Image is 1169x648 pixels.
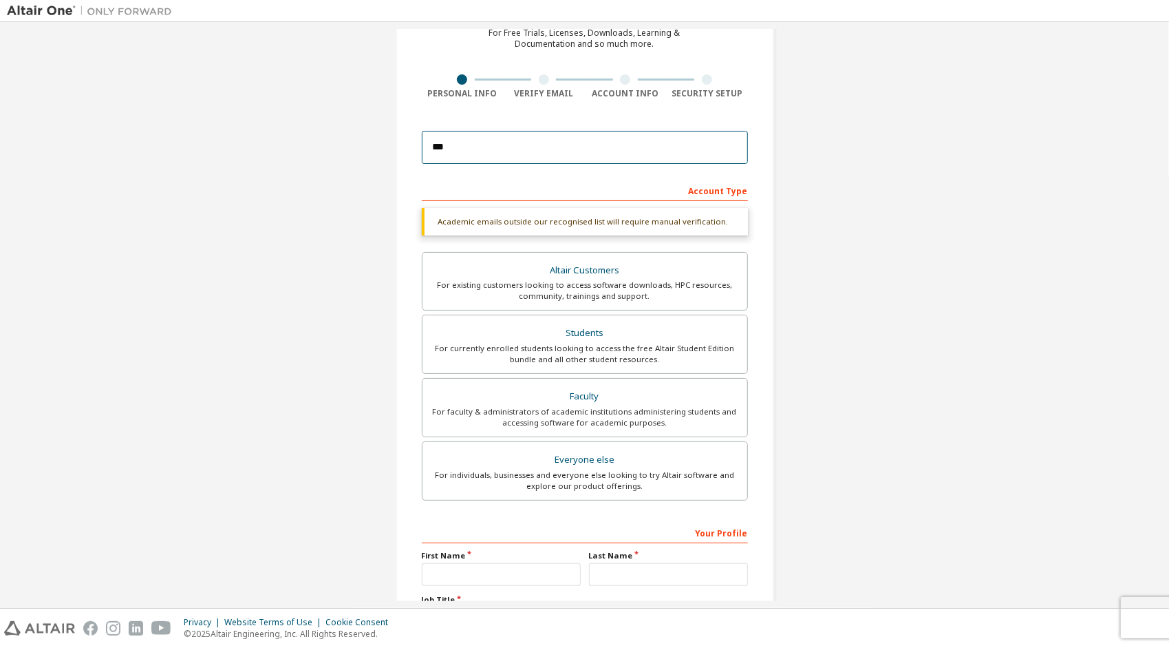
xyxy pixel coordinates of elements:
[431,324,739,343] div: Students
[666,88,748,99] div: Security Setup
[422,521,748,543] div: Your Profile
[422,88,504,99] div: Personal Info
[431,261,739,280] div: Altair Customers
[422,208,748,236] div: Academic emails outside our recognised list will require manual verification.
[431,406,739,428] div: For faculty & administrators of academic institutions administering students and accessing softwa...
[184,617,224,628] div: Privacy
[431,387,739,406] div: Faculty
[503,88,585,99] div: Verify Email
[325,617,396,628] div: Cookie Consent
[4,621,75,636] img: altair_logo.svg
[422,594,748,605] label: Job Title
[106,621,120,636] img: instagram.svg
[431,470,739,492] div: For individuals, businesses and everyone else looking to try Altair software and explore our prod...
[431,280,739,302] div: For existing customers looking to access software downloads, HPC resources, community, trainings ...
[83,621,98,636] img: facebook.svg
[431,343,739,365] div: For currently enrolled students looking to access the free Altair Student Edition bundle and all ...
[422,550,581,561] label: First Name
[589,550,748,561] label: Last Name
[184,628,396,640] p: © 2025 Altair Engineering, Inc. All Rights Reserved.
[431,450,739,470] div: Everyone else
[129,621,143,636] img: linkedin.svg
[7,4,179,18] img: Altair One
[422,179,748,201] div: Account Type
[585,88,667,99] div: Account Info
[489,28,680,50] div: For Free Trials, Licenses, Downloads, Learning & Documentation and so much more.
[151,621,171,636] img: youtube.svg
[224,617,325,628] div: Website Terms of Use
